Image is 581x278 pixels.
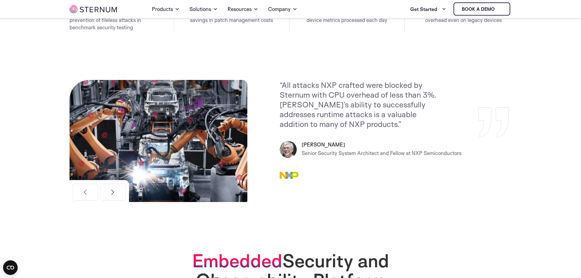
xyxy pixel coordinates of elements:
a: Resources [228,1,258,18]
div: savings in patch management costs [185,16,278,24]
a: Book a demo [454,2,510,16]
div: prevention of fileless attacks in benchmark security testing [70,16,163,31]
button: Open CMP widget [3,260,18,275]
span: Embedded [192,249,282,272]
img: sternum iot [70,5,117,13]
img: Marc Vauclair [280,141,297,158]
h6: [PERSON_NAME] [302,141,461,148]
a: Company [268,1,297,18]
a: Get Started [410,3,446,15]
div: overhead even on legacy devices [415,16,511,24]
p: Senior Security System Architect and Fellow at NXP Semiconductors [302,148,461,158]
p: “All attacks NXP crafted were blocked by Sternum with CPU overhead of less than 3%. [PERSON_NAME]... [280,80,444,129]
img: sternum iot [497,7,502,12]
a: Products [152,1,180,18]
button: Next [100,184,126,201]
img: Senior Security System Architect and Fellow at NXP Semiconductors [70,80,247,202]
button: Previous [73,184,98,201]
img: Senior Security System Architect and Fellow at NXP Semiconductors [280,170,299,179]
div: device metrics processed each day [300,16,394,24]
a: Solutions [189,1,218,18]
